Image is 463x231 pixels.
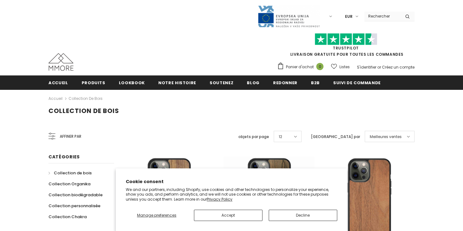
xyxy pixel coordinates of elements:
span: or [377,64,381,70]
span: Panier d'achat [286,64,314,70]
a: Blog [247,75,260,90]
a: Collection de bois [48,167,92,178]
span: Produits [82,80,105,86]
button: Manage preferences [126,210,188,221]
a: Collection de bois [69,96,103,101]
a: B2B [311,75,320,90]
a: Accueil [48,95,63,102]
span: 12 [279,134,282,140]
a: S'identifier [357,64,376,70]
label: [GEOGRAPHIC_DATA] par [311,134,360,140]
span: Collection personnalisée [48,203,100,209]
a: Collection Organika [48,178,90,189]
button: Accept [194,210,262,221]
span: Lookbook [119,80,145,86]
a: Collection Chakra [48,211,87,222]
input: Search Site [364,12,400,21]
span: Meilleures ventes [370,134,402,140]
span: EUR [345,13,353,20]
span: Collection de bois [54,170,92,176]
a: Listes [331,61,350,72]
span: Listes [339,64,350,70]
a: Créez un compte [382,64,415,70]
span: Blog [247,80,260,86]
a: Collection personnalisée [48,200,100,211]
a: Notre histoire [158,75,196,90]
span: Collection Organika [48,181,90,187]
button: Decline [269,210,337,221]
a: Produits [82,75,105,90]
span: Affiner par [60,133,81,140]
a: Lookbook [119,75,145,90]
a: soutenez [210,75,233,90]
label: objets par page [238,134,269,140]
span: Manage preferences [137,213,176,218]
p: We and our partners, including Shopify, use cookies and other technologies to personalize your ex... [126,187,337,202]
a: Collection biodégradable [48,189,103,200]
img: Cas MMORE [48,53,74,71]
span: Redonner [273,80,298,86]
span: Collection Chakra [48,214,87,220]
a: Privacy Policy [207,197,232,202]
img: Javni Razpis [257,5,320,28]
span: Notre histoire [158,80,196,86]
span: Collection biodégradable [48,192,103,198]
a: Redonner [273,75,298,90]
span: Suivi de commande [333,80,381,86]
a: Javni Razpis [257,13,320,19]
span: LIVRAISON GRATUITE POUR TOUTES LES COMMANDES [277,36,415,57]
a: TrustPilot [333,45,359,51]
span: Catégories [48,154,80,160]
span: Accueil [48,80,68,86]
a: Suivi de commande [333,75,381,90]
img: Faites confiance aux étoiles pilotes [315,33,377,45]
span: Collection de bois [48,106,119,115]
span: B2B [311,80,320,86]
h2: Cookie consent [126,178,337,185]
a: Panier d'achat 0 [277,62,327,72]
a: Accueil [48,75,68,90]
span: 0 [316,63,323,70]
span: soutenez [210,80,233,86]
